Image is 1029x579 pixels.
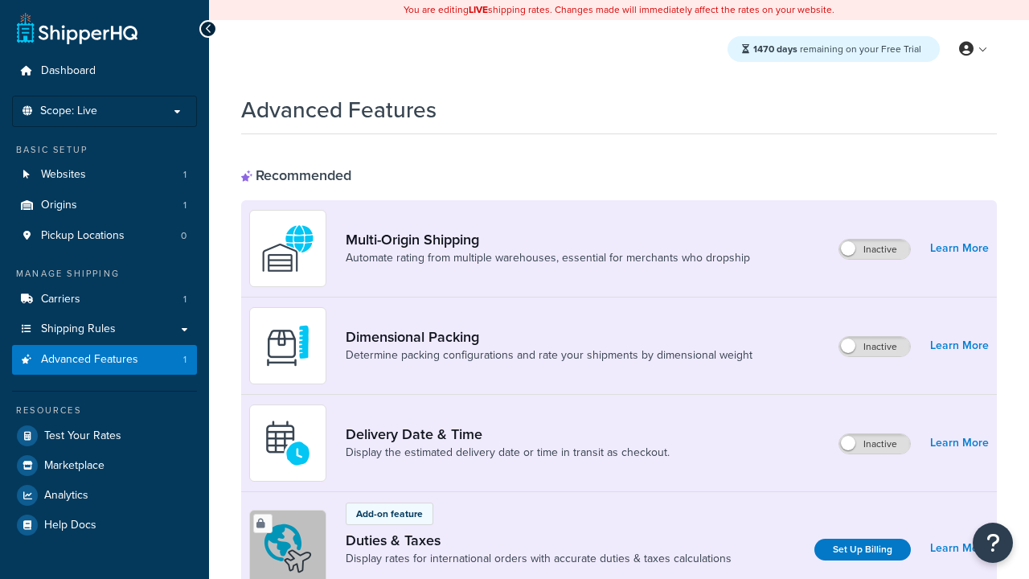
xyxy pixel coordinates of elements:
[356,507,423,521] p: Add-on feature
[12,191,197,220] a: Origins1
[12,143,197,157] div: Basic Setup
[346,231,750,248] a: Multi-Origin Shipping
[41,322,116,336] span: Shipping Rules
[241,166,351,184] div: Recommended
[44,489,88,503] span: Analytics
[41,64,96,78] span: Dashboard
[12,345,197,375] a: Advanced Features1
[12,160,197,190] a: Websites1
[814,539,911,561] a: Set Up Billing
[183,168,187,182] span: 1
[260,220,316,277] img: WatD5o0RtDAAAAAElFTkSuQmCC
[44,429,121,443] span: Test Your Rates
[12,191,197,220] li: Origins
[260,415,316,471] img: gfkeb5ejjkALwAAAABJRU5ErkJggg==
[41,168,86,182] span: Websites
[930,432,989,454] a: Learn More
[930,237,989,260] a: Learn More
[44,459,105,473] span: Marketplace
[12,314,197,344] a: Shipping Rules
[12,421,197,450] a: Test Your Rates
[346,425,670,443] a: Delivery Date & Time
[12,404,197,417] div: Resources
[346,250,750,266] a: Automate rating from multiple warehouses, essential for merchants who dropship
[40,105,97,118] span: Scope: Live
[753,42,797,56] strong: 1470 days
[469,2,488,17] b: LIVE
[973,523,1013,563] button: Open Resource Center
[346,551,732,567] a: Display rates for international orders with accurate duties & taxes calculations
[12,221,197,251] a: Pickup Locations0
[346,532,732,549] a: Duties & Taxes
[930,335,989,357] a: Learn More
[12,285,197,314] li: Carriers
[12,481,197,510] a: Analytics
[44,519,96,532] span: Help Docs
[839,337,910,356] label: Inactive
[346,328,752,346] a: Dimensional Packing
[12,451,197,480] a: Marketplace
[41,293,80,306] span: Carriers
[41,229,125,243] span: Pickup Locations
[12,56,197,86] a: Dashboard
[260,318,316,374] img: DTVBYsAAAAAASUVORK5CYII=
[12,511,197,540] a: Help Docs
[12,267,197,281] div: Manage Shipping
[181,229,187,243] span: 0
[12,160,197,190] li: Websites
[12,221,197,251] li: Pickup Locations
[12,285,197,314] a: Carriers1
[839,434,910,454] label: Inactive
[183,199,187,212] span: 1
[41,199,77,212] span: Origins
[839,240,910,259] label: Inactive
[930,537,989,560] a: Learn More
[346,347,752,363] a: Determine packing configurations and rate your shipments by dimensional weight
[346,445,670,461] a: Display the estimated delivery date or time in transit as checkout.
[41,353,138,367] span: Advanced Features
[241,94,437,125] h1: Advanced Features
[183,353,187,367] span: 1
[183,293,187,306] span: 1
[753,42,921,56] span: remaining on your Free Trial
[12,345,197,375] li: Advanced Features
